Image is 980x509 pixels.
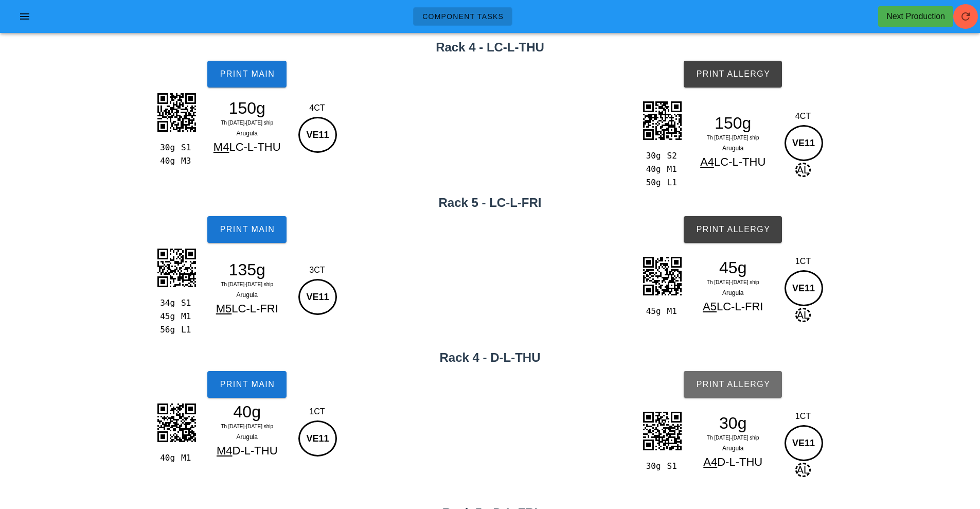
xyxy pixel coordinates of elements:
[151,397,202,448] img: UpYUgAAAABJRU5ErkJggg==
[795,463,811,477] span: AL
[207,61,287,87] button: Print Main
[717,455,762,468] span: D-L-THU
[636,95,688,146] img: 3A0o+W0u9mwAAAABJRU5ErkJggg==
[219,380,275,389] span: Print Main
[707,435,759,441] span: Th [DATE]-[DATE] ship
[156,323,177,337] div: 56g
[221,424,273,429] span: Th [DATE]-[DATE] ship
[202,290,292,300] div: Arugula
[413,7,512,26] a: Component Tasks
[636,250,688,302] img: 6BLgAwA0gUh5zT1kAi5T4GlKWufOTk5QIbFQIAEyDAFhpmTDAmQYQoMMycZEiDDFBhmTjIkQIYpMMycD8iWXD7B3DW1AAAAAE...
[177,323,198,337] div: L1
[795,308,811,322] span: AL
[231,302,278,315] span: LC-L-FRI
[156,296,177,310] div: 34g
[688,288,778,298] div: Arugula
[296,102,338,114] div: 4CT
[156,141,177,154] div: 30g
[642,176,663,189] div: 50g
[229,141,280,153] span: LC-L-THU
[221,120,273,126] span: Th [DATE]-[DATE] ship
[151,86,202,138] img: EAJP2KTHqkVJaWLBNyV0X08CRYpcdecgixIVMW8VPVdD9KIQQY2+whsKWQvaP8VwQBE0JQGrQxIYNgk6NMCEFp0MaEDIJNjjI...
[202,262,292,277] div: 135g
[663,460,684,473] div: S1
[684,216,782,243] button: Print Allergy
[219,225,275,234] span: Print Main
[202,100,292,116] div: 150g
[207,371,287,398] button: Print Main
[663,176,684,189] div: L1
[156,310,177,323] div: 45g
[707,279,759,285] span: Th [DATE]-[DATE] ship
[642,305,663,318] div: 45g
[688,115,778,131] div: 150g
[795,163,811,177] span: AL
[696,69,770,79] span: Print Allergy
[6,348,974,367] h2: Rack 4 - D-L-THU
[785,270,823,306] div: VE11
[642,460,663,473] div: 30g
[663,305,684,318] div: M1
[296,264,338,276] div: 3CT
[219,69,275,79] span: Print Main
[663,149,684,163] div: S2
[782,255,825,268] div: 1CT
[714,155,765,168] span: LC-L-THU
[422,12,504,21] span: Component Tasks
[707,135,759,141] span: Th [DATE]-[DATE] ship
[886,10,945,23] div: Next Production
[703,300,717,313] span: A5
[684,371,782,398] button: Print Allergy
[642,163,663,176] div: 40g
[6,194,974,212] h2: Rack 5 - LC-L-FRI
[298,279,337,315] div: VE11
[703,455,717,468] span: A4
[688,260,778,275] div: 45g
[688,443,778,453] div: Arugula
[785,425,823,461] div: VE11
[233,444,278,457] span: D-L-THU
[298,420,337,457] div: VE11
[296,406,338,418] div: 1CT
[696,380,770,389] span: Print Allergy
[700,155,714,168] span: A4
[213,141,229,153] span: M4
[177,310,198,323] div: M1
[298,117,337,153] div: VE11
[177,154,198,168] div: M3
[156,451,177,465] div: 40g
[156,154,177,168] div: 40g
[785,125,823,161] div: VE11
[688,415,778,431] div: 30g
[217,444,233,457] span: M4
[642,149,663,163] div: 30g
[207,216,287,243] button: Print Main
[684,61,782,87] button: Print Allergy
[202,404,292,419] div: 40g
[636,405,688,457] img: r7ILPgbbpz8AAAAASUVORK5CYII=
[688,143,778,153] div: Arugula
[782,410,825,423] div: 1CT
[782,110,825,122] div: 4CT
[177,296,198,310] div: S1
[151,242,202,293] img: LoWquzQkgGdG2CwFenoK7zwUmo1ikrQC4FAgRkApnWHlEhQAtk0iUYWqy42avvY2pLJLHZLYssQmwC5E+7cw91IjaxCRADCBE...
[221,282,273,287] span: Th [DATE]-[DATE] ship
[177,451,198,465] div: M1
[663,163,684,176] div: M1
[216,302,232,315] span: M5
[202,432,292,442] div: Arugula
[696,225,770,234] span: Print Allergy
[717,300,763,313] span: LC-L-FRI
[6,38,974,57] h2: Rack 4 - LC-L-THU
[202,128,292,138] div: Arugula
[177,141,198,154] div: S1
